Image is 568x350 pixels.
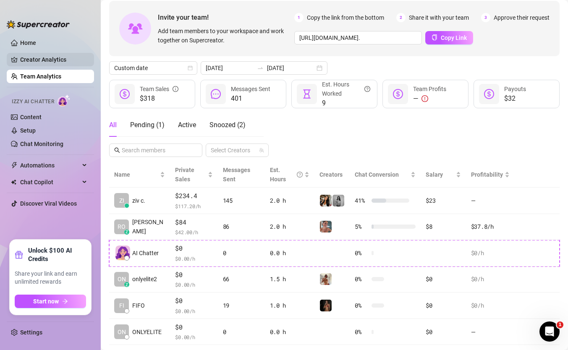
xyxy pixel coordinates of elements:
[158,26,291,45] span: Add team members to your workspace and work together on Supercreator.
[466,319,515,345] td: —
[471,274,510,284] div: $0 /h
[270,222,310,231] div: 2.0 h
[421,95,428,102] span: exclamation-circle
[175,322,212,332] span: $0
[539,321,560,342] iframe: Intercom live chat
[20,53,87,66] a: Creator Analytics
[188,65,193,71] span: calendar
[426,171,443,178] span: Salary
[322,80,370,98] div: Est. Hours Worked
[140,84,178,94] div: Team Sales
[320,273,332,285] img: Green
[355,196,368,205] span: 41 %
[223,274,260,284] div: 66
[132,301,145,310] span: FIFO
[175,217,212,227] span: $84
[257,65,264,71] span: swap-right
[426,222,461,231] div: $8
[20,329,42,336] a: Settings
[270,327,310,337] div: 0.0 h
[175,333,212,341] span: $ 0.00 /h
[132,196,145,205] span: ziv c.
[320,195,332,206] img: AdelDahan
[320,221,332,232] img: Yarden
[130,120,165,130] div: Pending ( 1 )
[58,94,71,107] img: AI Chatter
[118,327,126,337] span: ON
[114,147,120,153] span: search
[118,222,126,231] span: RO
[494,13,550,22] span: Approve their request
[231,94,270,104] span: 401
[231,86,270,92] span: Messages Sent
[119,196,124,205] span: ZI
[432,34,437,40] span: copy
[481,13,490,22] span: 3
[175,296,212,306] span: $0
[409,13,469,22] span: Share it with your team
[270,301,310,310] div: 1.0 h
[15,270,86,286] span: Share your link and earn unlimited rewards
[175,254,212,263] span: $ 0.00 /h
[132,217,165,236] span: [PERSON_NAME]
[557,321,563,328] span: 1
[396,13,406,22] span: 2
[223,222,260,231] div: 86
[7,20,70,29] img: logo-BBDzfeDw.svg
[413,86,446,92] span: Team Profits
[471,222,510,231] div: $37.8 /h
[28,246,86,263] strong: Unlock $100 AI Credits
[175,228,212,236] span: $ 42.00 /h
[175,243,212,253] span: $0
[322,98,370,108] span: 9
[124,230,129,235] div: z
[441,34,467,41] span: Copy Link
[178,121,196,129] span: Active
[223,167,250,183] span: Messages Sent
[120,89,130,99] span: dollar-circle
[471,301,510,310] div: $0 /h
[175,191,212,201] span: $234.4
[355,327,368,337] span: 0 %
[132,327,162,337] span: ONLYELITE
[364,80,370,98] span: question-circle
[297,165,303,184] span: question-circle
[270,248,310,258] div: 0.0 h
[355,274,368,284] span: 0 %
[124,282,129,287] div: z
[355,301,368,310] span: 0 %
[332,195,344,206] img: A
[175,270,212,280] span: $0
[15,251,23,259] span: gift
[119,301,124,310] span: FI
[504,94,526,104] span: $32
[20,127,36,134] a: Setup
[115,246,130,260] img: izzy-ai-chatter-avatar-DDCN_rTZ.svg
[413,94,446,104] div: —
[355,222,368,231] span: 5 %
[11,179,16,185] img: Chat Copilot
[425,31,473,44] button: Copy Link
[132,274,157,284] span: onlyelite2
[270,196,310,205] div: 2.0 h
[302,89,312,99] span: hourglass
[426,274,461,284] div: $0
[15,295,86,308] button: Start nowarrow-right
[140,94,178,104] span: $318
[223,327,260,337] div: 0
[270,165,303,184] div: Est. Hours
[484,89,494,99] span: dollar-circle
[223,301,260,310] div: 19
[223,248,260,258] div: 0
[211,89,221,99] span: message
[122,146,191,155] input: Search members
[314,162,350,188] th: Creators
[109,162,170,188] th: Name
[12,98,54,106] span: Izzy AI Chatter
[206,63,254,73] input: Start date
[320,300,332,311] img: the_bohema
[20,73,61,80] a: Team Analytics
[114,62,192,74] span: Custom date
[355,171,399,178] span: Chat Conversion
[20,114,42,120] a: Content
